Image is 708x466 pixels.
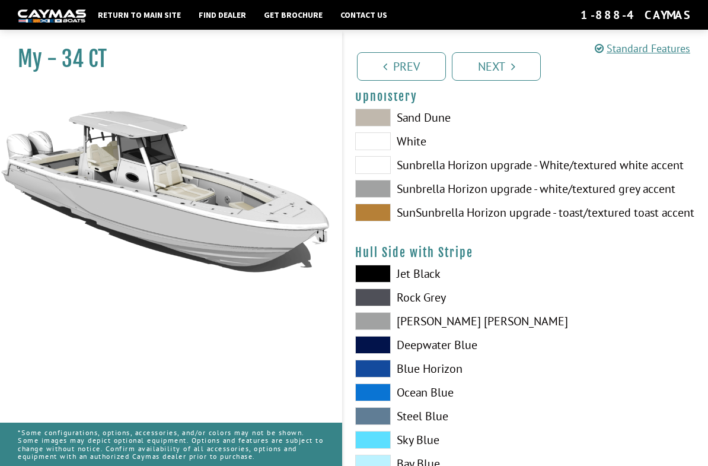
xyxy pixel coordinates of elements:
label: White [355,132,514,150]
a: Next [452,52,541,81]
h1: My - 34 CT [18,46,312,72]
p: *Some configurations, options, accessories, and/or colors may not be shown. Some images may depic... [18,423,324,466]
label: [PERSON_NAME] [PERSON_NAME] [355,312,514,330]
label: Blue Horizon [355,360,514,378]
label: Sunbrella Horizon upgrade - white/textured grey accent [355,180,514,198]
ul: Pagination [354,50,708,81]
a: Prev [357,52,446,81]
a: Get Brochure [258,7,329,23]
a: Find Dealer [193,7,252,23]
h4: Hull Side with Stripe [355,245,696,260]
h4: Upholstery [355,89,696,104]
label: SunSunbrella Horizon upgrade - toast/textured toast accent [355,204,514,221]
label: Deepwater Blue [355,336,514,354]
a: Standard Features [595,42,690,55]
img: white-logo-c9c8dbefe5ff5ceceb0f0178aa75bf4bb51f6bca0971e226c86eb53dfe498488.png [18,9,86,22]
label: Steel Blue [355,407,514,425]
label: Sand Dune [355,109,514,126]
label: Sky Blue [355,431,514,449]
label: Ocean Blue [355,383,514,401]
label: Rock Grey [355,289,514,306]
a: Contact Us [334,7,393,23]
label: Sunbrella Horizon upgrade - White/textured white accent [355,156,514,174]
a: Return to main site [92,7,187,23]
div: 1-888-4CAYMAS [581,7,690,23]
label: Jet Black [355,265,514,283]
